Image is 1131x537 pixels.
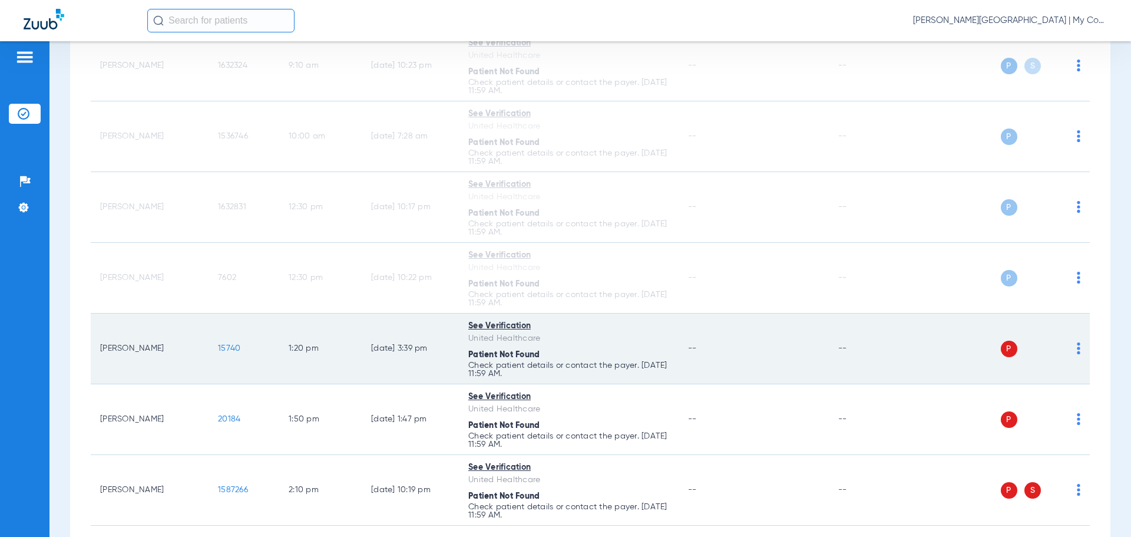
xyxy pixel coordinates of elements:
[1077,201,1080,213] img: group-dot-blue.svg
[218,486,248,494] span: 1587266
[91,243,209,314] td: [PERSON_NAME]
[829,243,908,314] td: --
[1001,270,1017,286] span: P
[218,415,240,423] span: 20184
[279,243,362,314] td: 12:30 PM
[468,503,669,519] p: Check patient details or contact the payer. [DATE] 11:59 AM.
[468,50,669,62] div: United Healthcare
[362,455,459,526] td: [DATE] 10:19 PM
[24,9,64,29] img: Zuub Logo
[829,101,908,172] td: --
[829,314,908,384] td: --
[1001,341,1017,357] span: P
[468,492,540,500] span: Patient Not Found
[468,139,540,147] span: Patient Not Found
[468,209,540,218] span: Patient Not Found
[279,455,362,526] td: 2:10 PM
[362,314,459,384] td: [DATE] 3:39 PM
[1077,342,1080,354] img: group-dot-blue.svg
[468,249,669,262] div: See Verification
[468,149,669,166] p: Check patient details or contact the payer. [DATE] 11:59 AM.
[829,384,908,455] td: --
[468,332,669,345] div: United Healthcare
[468,403,669,416] div: United Healthcare
[468,120,669,133] div: United Healthcare
[91,172,209,243] td: [PERSON_NAME]
[1077,272,1080,284] img: group-dot-blue.svg
[91,455,209,526] td: [PERSON_NAME]
[829,455,908,526] td: --
[468,68,540,76] span: Patient Not Found
[1024,58,1041,74] span: S
[688,274,697,282] span: --
[468,78,669,95] p: Check patient details or contact the payer. [DATE] 11:59 AM.
[91,314,209,384] td: [PERSON_NAME]
[1001,482,1017,499] span: P
[468,37,669,50] div: See Verification
[688,132,697,140] span: --
[153,15,164,26] img: Search Icon
[468,191,669,203] div: United Healthcare
[1077,484,1080,496] img: group-dot-blue.svg
[1001,199,1017,216] span: P
[1077,413,1080,425] img: group-dot-blue.svg
[468,220,669,236] p: Check patient details or contact the payer. [DATE] 11:59 AM.
[1024,482,1041,499] span: S
[468,351,540,359] span: Patient Not Found
[279,31,362,101] td: 9:10 AM
[468,291,669,307] p: Check patient details or contact the payer. [DATE] 11:59 AM.
[218,203,246,211] span: 1632831
[913,15,1107,27] span: [PERSON_NAME][GEOGRAPHIC_DATA] | My Community Dental Centers
[688,61,697,70] span: --
[91,384,209,455] td: [PERSON_NAME]
[688,203,697,211] span: --
[468,474,669,486] div: United Healthcare
[15,50,34,64] img: hamburger-icon
[1001,411,1017,428] span: P
[218,274,236,282] span: 7602
[829,172,908,243] td: --
[1001,58,1017,74] span: P
[362,243,459,314] td: [DATE] 10:22 PM
[688,415,697,423] span: --
[362,101,459,172] td: [DATE] 7:28 AM
[829,31,908,101] td: --
[362,31,459,101] td: [DATE] 10:23 PM
[218,132,248,140] span: 1536746
[279,172,362,243] td: 12:30 PM
[362,384,459,455] td: [DATE] 1:47 PM
[468,320,669,332] div: See Verification
[468,391,669,403] div: See Verification
[468,280,540,288] span: Patient Not Found
[218,344,240,352] span: 15740
[1001,129,1017,145] span: P
[468,432,669,449] p: Check patient details or contact the payer. [DATE] 11:59 AM.
[468,108,669,120] div: See Verification
[147,9,295,32] input: Search for patients
[468,179,669,191] div: See Verification
[688,486,697,494] span: --
[279,101,362,172] td: 10:00 AM
[688,344,697,352] span: --
[468,462,669,474] div: See Verification
[468,262,669,274] div: United Healthcare
[1077,130,1080,142] img: group-dot-blue.svg
[1077,60,1080,71] img: group-dot-blue.svg
[279,314,362,384] td: 1:20 PM
[468,361,669,378] p: Check patient details or contact the payer. [DATE] 11:59 AM.
[91,101,209,172] td: [PERSON_NAME]
[91,31,209,101] td: [PERSON_NAME]
[362,172,459,243] td: [DATE] 10:17 PM
[279,384,362,455] td: 1:50 PM
[218,61,247,70] span: 1632324
[468,421,540,430] span: Patient Not Found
